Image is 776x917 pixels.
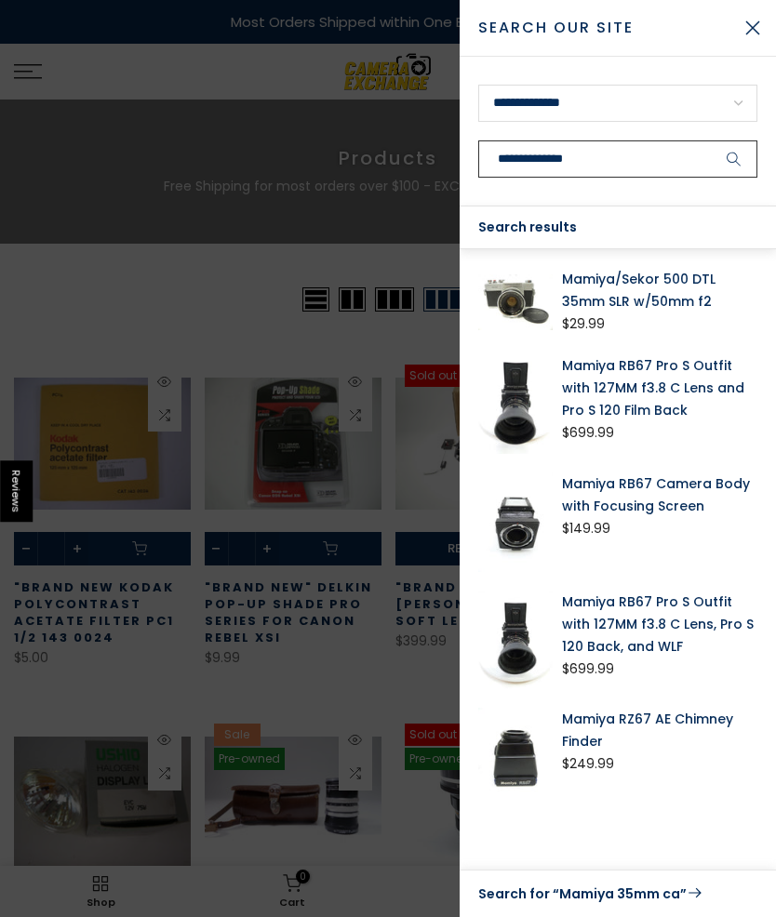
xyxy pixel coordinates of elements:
[478,591,553,690] img: Mamiya RB67 Pro S Outfit with 127MM f3.8 C Lens, Pro S 120 Back, and WLF Medium Format Equipment ...
[478,708,553,807] img: Mamiya RZ67 AE Chimney Finder Medium Format Equipment - Medium Format Finders Mamiya 11082298
[562,354,757,421] a: Mamiya RB67 Pro S Outfit with 127MM f3.8 C Lens and Pro S 120 Film Back
[562,752,614,776] div: $249.99
[478,472,553,572] img: Mamiya RB67 Camera Body with Focusing Screen Medium Format Equipment - Medium Format Cameras - Me...
[562,421,614,445] div: $699.99
[562,708,757,752] a: Mamiya RZ67 AE Chimney Finder
[729,5,776,51] button: Close Search
[562,591,757,658] a: Mamiya RB67 Pro S Outfit with 127MM f3.8 C Lens, Pro S 120 Back, and WLF
[562,472,757,517] a: Mamiya RB67 Camera Body with Focusing Screen
[478,354,553,454] img: Mamiya RB67 Pro S Outfit with 127MM f3.8 C Lens and Pro S 120 Film Back Medium Format Equipment -...
[478,268,553,336] img: Mamiya/Sekor 500 DTL 35mm SLR w/50mm f2 35mm Film Cameras - 35mm SLR Cameras Mamiya 335144
[562,312,605,336] div: $29.99
[562,268,757,312] a: Mamiya/Sekor 500 DTL 35mm SLR w/50mm f2
[562,517,610,540] div: $149.99
[478,17,729,39] span: Search Our Site
[460,206,776,249] div: Search results
[478,882,757,906] a: Search for “Mamiya 35mm ca”
[562,658,614,681] div: $699.99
